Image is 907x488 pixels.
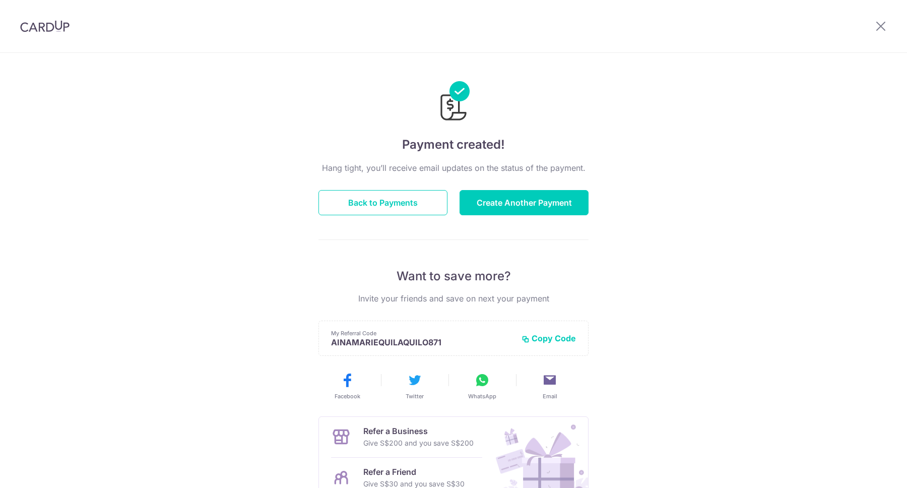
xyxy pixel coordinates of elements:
[460,190,589,215] button: Create Another Payment
[520,372,579,400] button: Email
[331,337,513,347] p: AINAMARIEQUILAQUILO871
[437,81,470,124] img: Payments
[335,392,360,400] span: Facebook
[406,392,424,400] span: Twitter
[318,162,589,174] p: Hang tight, you’ll receive email updates on the status of the payment.
[331,329,513,337] p: My Referral Code
[385,372,444,400] button: Twitter
[363,425,474,437] p: Refer a Business
[318,292,589,304] p: Invite your friends and save on next your payment
[522,333,576,343] button: Copy Code
[363,466,465,478] p: Refer a Friend
[318,136,589,154] h4: Payment created!
[317,372,377,400] button: Facebook
[363,437,474,449] p: Give S$200 and you save S$200
[543,392,557,400] span: Email
[20,20,70,32] img: CardUp
[318,190,447,215] button: Back to Payments
[468,392,496,400] span: WhatsApp
[318,268,589,284] p: Want to save more?
[452,372,512,400] button: WhatsApp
